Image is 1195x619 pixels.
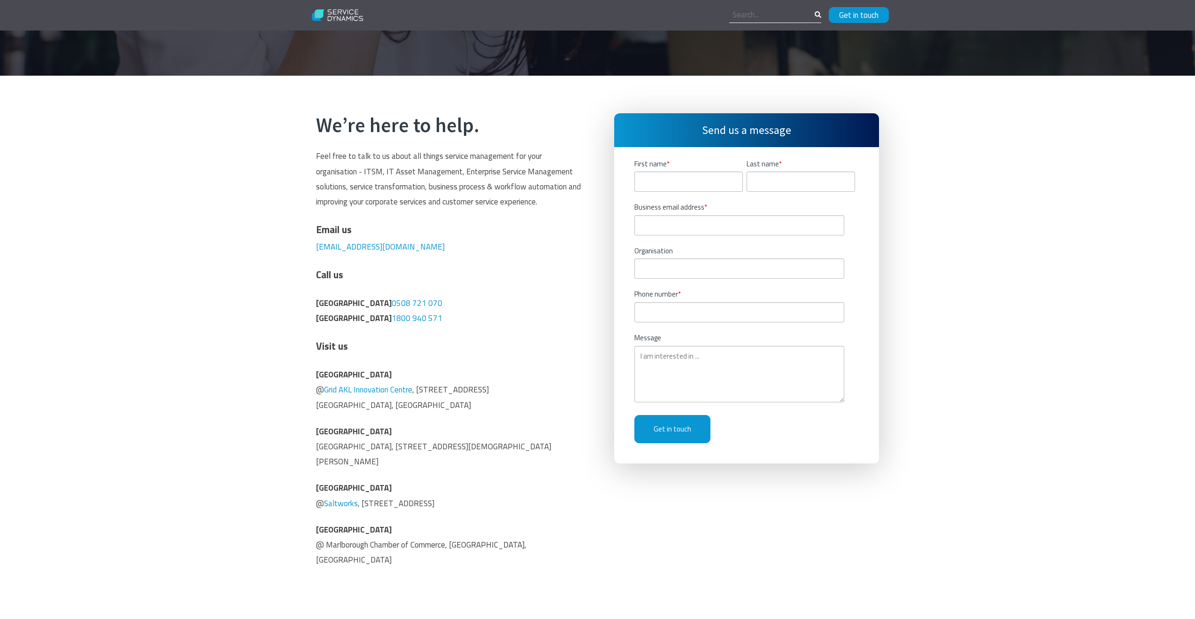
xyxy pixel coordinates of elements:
input: Get in touch [634,415,710,443]
span: Phone number [634,289,678,299]
span: Email us [316,222,352,237]
img: Service Dynamics Logo - White [307,3,369,28]
span: [GEOGRAPHIC_DATA], [STREET_ADDRESS][DEMOGRAPHIC_DATA][PERSON_NAME] [316,440,551,468]
span: Call us [316,267,343,282]
strong: [GEOGRAPHIC_DATA] [316,482,392,494]
span: [GEOGRAPHIC_DATA] [316,297,392,309]
p: @ , [STREET_ADDRESS] [GEOGRAPHIC_DATA], [GEOGRAPHIC_DATA] [316,367,581,413]
h2: We’re here to help. [316,113,581,138]
span: Organisation [634,245,673,256]
span: [GEOGRAPHIC_DATA] [316,524,392,536]
a: 1800 940 571 [392,312,442,324]
a: Saltworks [324,497,358,509]
span: Last name [747,158,779,169]
span: Business email address [634,202,704,212]
input: Search... [729,7,821,24]
h3: Send us a message [614,113,879,147]
strong: [GEOGRAPHIC_DATA] [316,368,392,381]
strong: [GEOGRAPHIC_DATA] [316,425,392,438]
a: 0508 721 070 [392,297,442,309]
a: Grid AKL Innovation Centre [324,384,412,396]
p: @ Marlborough Chamber of Commerce, [GEOGRAPHIC_DATA], [GEOGRAPHIC_DATA] [316,522,581,568]
span: Message [634,332,661,343]
a: [EMAIL_ADDRESS][DOMAIN_NAME] [316,241,445,253]
p: @ , [STREET_ADDRESS] [316,480,581,511]
span: First name [634,158,667,169]
strong: [GEOGRAPHIC_DATA] [316,312,392,324]
p: Feel free to talk to us about all things service management for your organisation - ITSM, IT Asse... [316,149,581,209]
a: Get in touch [829,7,889,23]
span: Visit us [316,338,348,353]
